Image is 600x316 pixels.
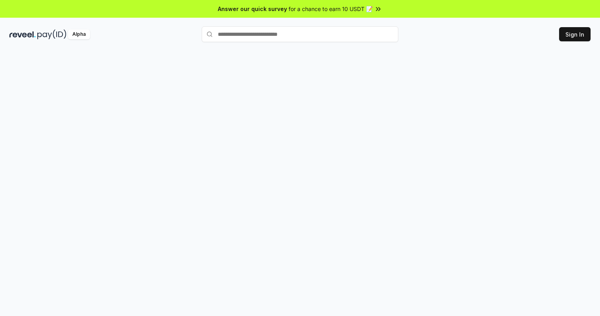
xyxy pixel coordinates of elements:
span: for a chance to earn 10 USDT 📝 [289,5,373,13]
img: pay_id [37,30,66,39]
img: reveel_dark [9,30,36,39]
div: Alpha [68,30,90,39]
span: Answer our quick survey [218,5,287,13]
button: Sign In [559,27,591,41]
